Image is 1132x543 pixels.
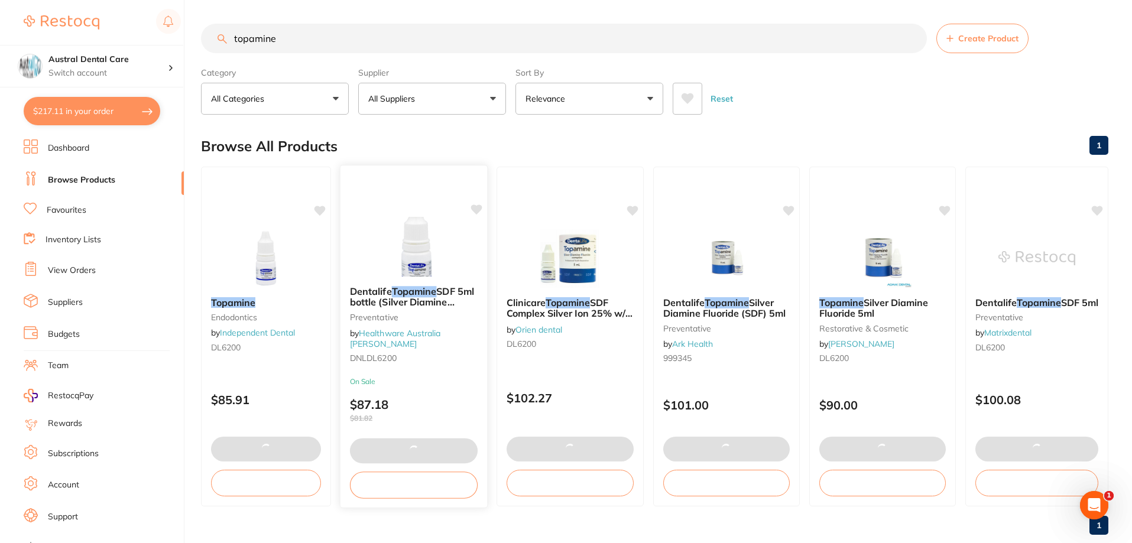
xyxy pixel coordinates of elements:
span: Dentalife [350,285,392,297]
input: Search Products [201,24,927,53]
span: by [975,327,1032,338]
span: DL6200 [819,353,849,363]
span: SDF Complex Silver Ion 25% w/v 5ml [507,297,633,330]
a: Suppliers [48,297,83,308]
a: 1 [1089,513,1108,537]
a: Browse Products [48,174,115,186]
b: Clinicare Topamine SDF Complex Silver Ion 25% w/v 5ml [507,297,633,319]
span: Clinicare [507,297,546,308]
em: Topamine [546,297,590,308]
b: Topamine [211,297,321,308]
em: Topamine [211,297,255,308]
b: Dentalife Topamine Silver Diamine Fluoride (SDF) 5ml [663,297,790,319]
button: Create Product [936,24,1029,53]
a: Ark Health [672,339,713,349]
span: 999345 [663,353,692,363]
p: All Categories [211,93,269,105]
span: SDF 5ml [1061,297,1098,308]
a: View Orders [48,265,96,277]
span: by [507,324,562,335]
p: Switch account [48,67,168,79]
p: $100.08 [975,393,1098,407]
img: RestocqPay [24,389,38,402]
a: Subscriptions [48,448,99,460]
small: Preventative [350,313,478,322]
a: Favourites [47,204,86,216]
p: All Suppliers [368,93,420,105]
em: Topamine [705,297,749,308]
img: Restocq Logo [24,15,99,30]
em: Topamine [1017,297,1061,308]
span: SDF 5ml bottle (Silver Diamine Fluoride Complex, Silver ion 25% w/v) [350,285,474,330]
p: $87.18 [350,398,478,422]
h2: Browse All Products [201,138,338,155]
span: Dentalife [663,297,705,308]
img: Dentalife Topamine SDF 5ml [998,229,1075,288]
button: All Categories [201,83,349,115]
a: Healthware Australia [PERSON_NAME] [350,327,441,349]
b: Topamine Silver Diamine Fluoride 5ml [819,297,946,319]
span: Silver Diamine Fluoride 5ml [819,297,928,319]
span: Create Product [958,34,1019,43]
p: $90.00 [819,398,946,412]
button: All Suppliers [358,83,506,115]
p: $102.27 [507,391,633,405]
img: Topamine [228,229,304,288]
span: by [663,339,713,349]
a: Orien dental [515,324,562,335]
a: Independent Dental [220,327,295,338]
em: Topamine [819,297,864,308]
span: 1 [1104,491,1114,500]
label: Supplier [358,67,506,78]
button: Relevance [515,83,663,115]
span: DL6200 [507,339,536,349]
span: DNLDL6200 [350,353,397,363]
a: Support [48,511,78,523]
a: Restocq Logo [24,9,99,36]
span: by [211,327,295,338]
span: Dentalife [975,297,1017,308]
a: 1 [1089,134,1108,157]
em: Topamine [392,285,437,297]
button: Reset [707,83,737,115]
small: On Sale [350,378,478,386]
p: $101.00 [663,398,790,412]
a: Account [48,479,79,491]
a: Rewards [48,418,82,430]
a: Inventory Lists [46,234,101,246]
small: endodontics [211,313,321,322]
label: Sort By [515,67,663,78]
img: Austral Dental Care [18,54,42,78]
a: Matrixdental [984,327,1032,338]
span: by [350,327,441,349]
a: RestocqPay [24,389,93,402]
a: Team [48,360,69,372]
iframe: Intercom live chat [1080,491,1108,519]
img: Dentalife Topamine Silver Diamine Fluoride (SDF) 5ml [688,229,765,288]
p: $85.91 [211,393,321,407]
button: $217.11 in your order [24,97,160,125]
a: Dashboard [48,142,89,154]
small: preventative [663,324,790,333]
small: preventative [975,313,1098,322]
img: Clinicare Topamine SDF Complex Silver Ion 25% w/v 5ml [531,229,608,288]
span: DL6200 [975,342,1005,353]
img: Dentalife Topamine SDF 5ml bottle (Silver Diamine Fluoride Complex, Silver ion 25% w/v) [375,216,452,276]
label: Category [201,67,349,78]
b: Dentalife Topamine SDF 5ml [975,297,1098,308]
a: Budgets [48,329,80,340]
p: Relevance [526,93,570,105]
span: RestocqPay [48,390,93,402]
span: by [819,339,894,349]
img: Topamine Silver Diamine Fluoride 5ml [844,229,921,288]
span: Silver Diamine Fluoride (SDF) 5ml [663,297,786,319]
h4: Austral Dental Care [48,54,168,66]
small: restorative & cosmetic [819,324,946,333]
span: DL6200 [211,342,241,353]
b: Dentalife Topamine SDF 5ml bottle (Silver Diamine Fluoride Complex, Silver ion 25% w/v) [350,286,478,308]
span: $81.82 [350,414,478,422]
a: [PERSON_NAME] [828,339,894,349]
